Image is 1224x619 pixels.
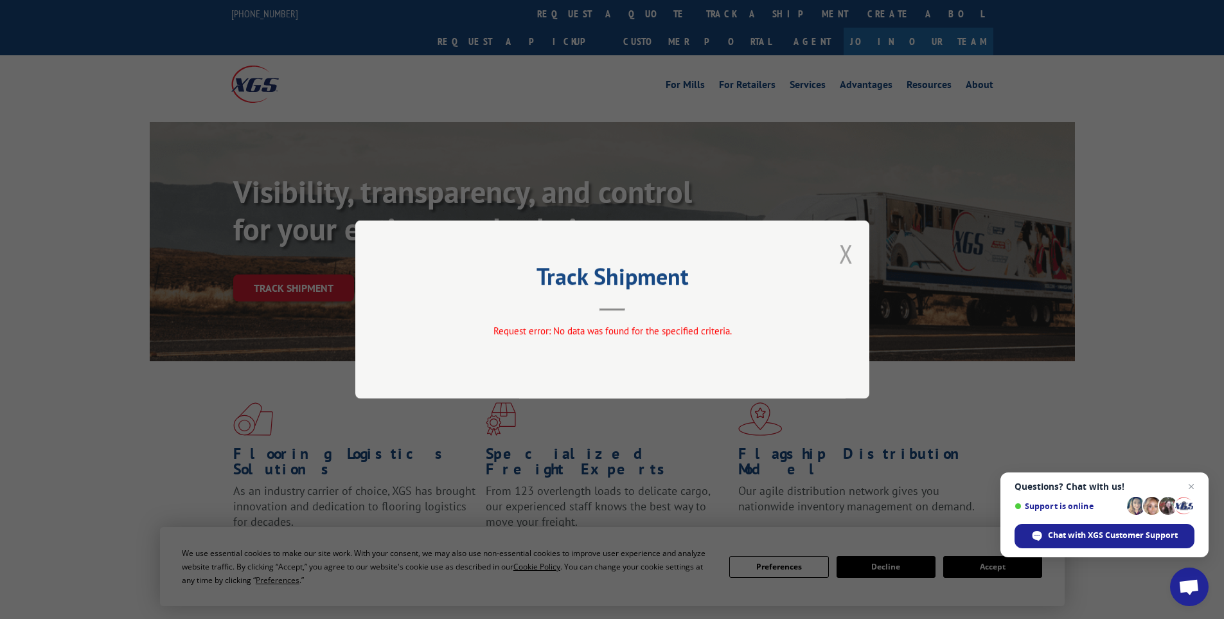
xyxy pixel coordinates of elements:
[1048,530,1178,541] span: Chat with XGS Customer Support
[493,325,731,337] span: Request error: No data was found for the specified criteria.
[1015,501,1122,511] span: Support is online
[1015,481,1194,492] span: Questions? Chat with us!
[420,267,805,292] h2: Track Shipment
[1170,568,1209,606] a: Open chat
[839,237,853,271] button: Close modal
[1015,524,1194,548] span: Chat with XGS Customer Support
